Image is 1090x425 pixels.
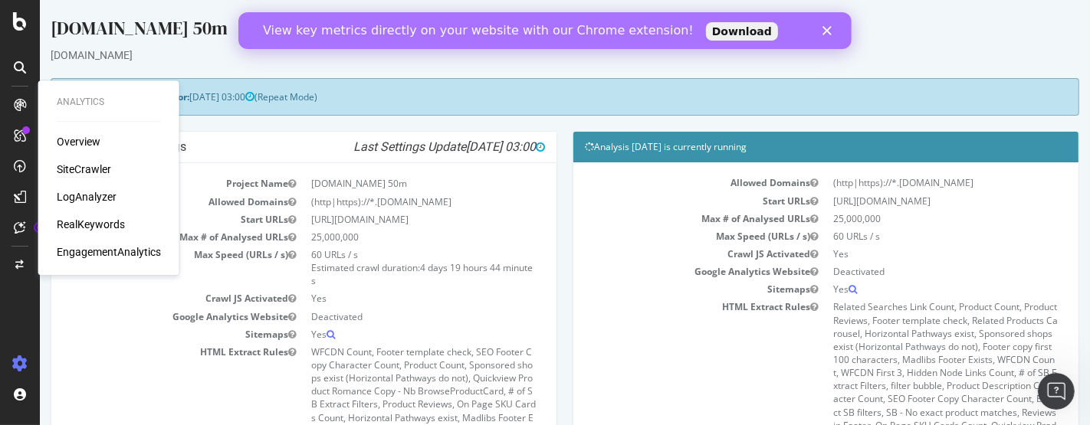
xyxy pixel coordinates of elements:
[23,139,505,155] h4: Project Global Settings
[23,289,264,307] td: Crawl JS Activated
[264,193,506,211] td: (http|https)://*.[DOMAIN_NAME]
[545,263,786,280] td: Google Analytics Website
[264,211,506,228] td: [URL][DOMAIN_NAME]
[23,193,264,211] td: Allowed Domains
[23,211,264,228] td: Start URLs
[545,139,1027,155] h4: Analysis [DATE] is currently running
[272,261,494,287] span: 4 days 19 hours 44 minutes
[149,90,215,103] span: [DATE] 03:00
[426,139,505,154] span: [DATE] 03:00
[23,228,264,246] td: Max # of Analysed URLs
[23,246,264,289] td: Max Speed (URLs / s)
[264,325,506,343] td: Yes
[32,221,46,234] div: Tooltip anchor
[23,90,149,103] strong: Next Launch Scheduled for:
[57,217,125,232] a: RealKeywords
[545,245,786,263] td: Crawl JS Activated
[264,175,506,192] td: [DOMAIN_NAME] 50m
[23,308,264,325] td: Google Analytics Website
[786,263,1028,280] td: Deactivated
[264,228,506,246] td: 25,000,000
[57,189,117,204] a: LogAnalyzer
[314,139,505,155] i: Last Settings Update
[545,174,786,191] td: Allowed Domains
[23,325,264,343] td: Sitemaps
[11,15,1039,47] div: [DOMAIN_NAME] 50m
[11,47,1039,63] div: [DOMAIN_NAME]
[11,78,1039,116] div: (Repeat Mode)
[264,289,506,307] td: Yes
[545,210,786,227] td: Max # of Analysed URLs
[23,175,264,192] td: Project Name
[57,134,100,149] a: Overview
[584,14,599,23] div: Close
[264,246,506,289] td: 60 URLs / s Estimated crawl duration:
[1038,373,1075,410] iframe: Intercom live chat
[786,280,1028,298] td: Yes
[57,96,161,109] div: Analytics
[545,192,786,210] td: Start URLs
[57,162,111,177] a: SiteCrawler
[786,245,1028,263] td: Yes
[545,280,786,298] td: Sitemaps
[545,227,786,245] td: Max Speed (URLs / s)
[238,12,852,49] iframe: Intercom live chat banner
[264,308,506,325] td: Deactivated
[57,244,161,260] a: EngagementAnalytics
[786,192,1028,210] td: [URL][DOMAIN_NAME]
[786,210,1028,227] td: 25,000,000
[786,174,1028,191] td: (http|https)://*.[DOMAIN_NAME]
[786,227,1028,245] td: 60 URLs / s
